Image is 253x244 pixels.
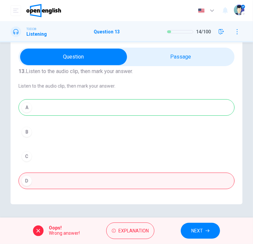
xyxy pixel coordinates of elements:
[94,29,120,34] h1: Question 13
[18,68,26,74] strong: 13.
[26,27,36,31] span: TOEIC®
[106,223,154,239] button: Explanation
[118,227,149,235] span: Explanation
[181,223,220,239] button: NEXT
[26,4,61,17] img: OpenEnglish logo
[49,225,80,231] span: Oops!
[196,29,211,34] span: 14 / 100
[197,8,206,13] img: en
[234,5,244,15] img: Profile picture
[11,5,21,16] button: open mobile menu
[191,227,203,235] span: NEXT
[49,231,80,236] span: Wrong answer!
[18,83,235,89] span: Listen to the audio clip, then mark your answer.
[18,67,235,75] h4: Listen to the audio clip, then mark your answer.
[26,31,47,37] h1: Listening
